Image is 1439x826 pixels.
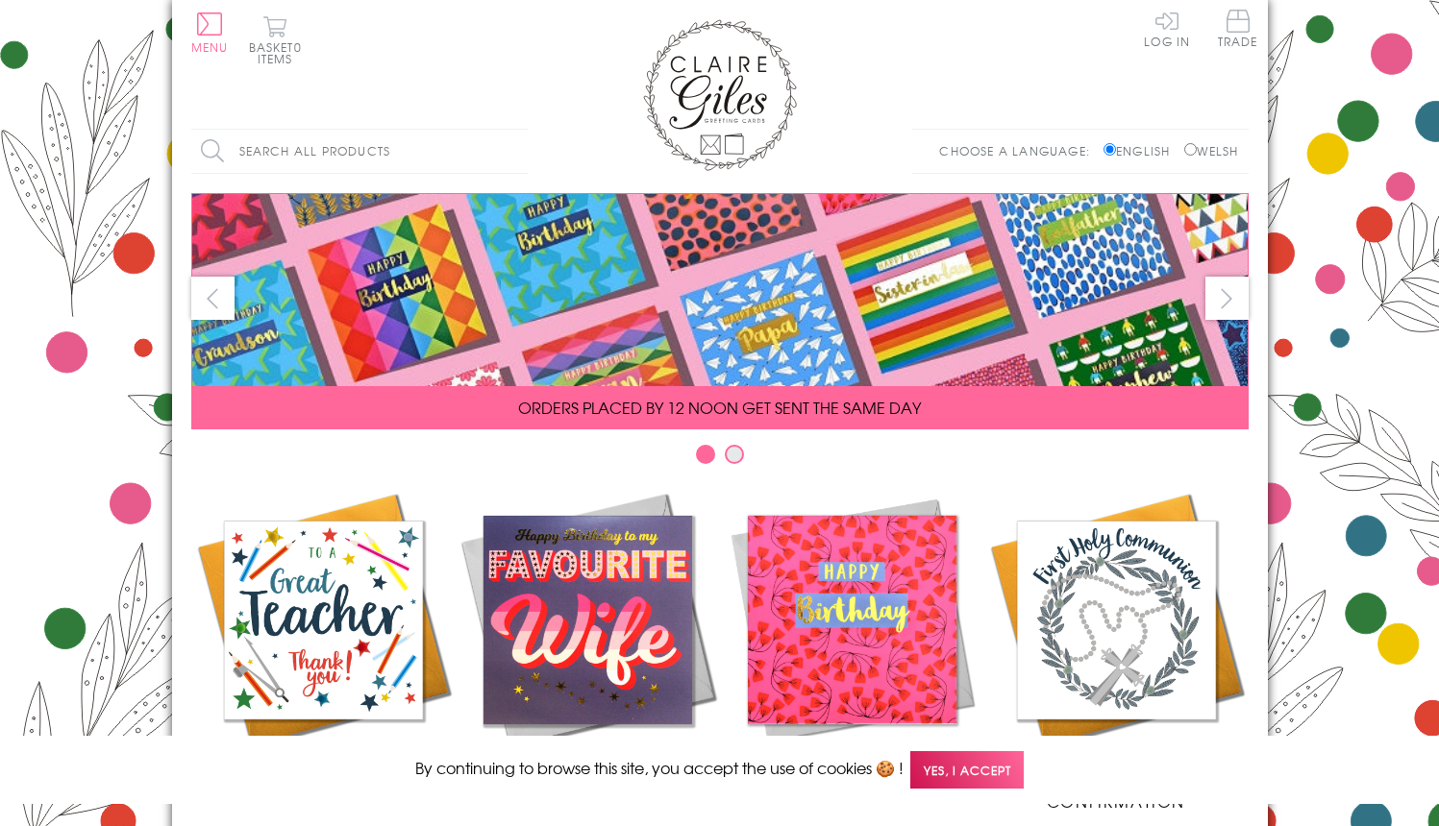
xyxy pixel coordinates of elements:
button: prev [191,277,235,320]
input: Search all products [191,130,528,173]
a: Communion and Confirmation [984,488,1249,813]
span: Trade [1218,10,1258,47]
div: Carousel Pagination [191,444,1249,474]
button: Menu [191,12,229,53]
span: ORDERS PLACED BY 12 NOON GET SENT THE SAME DAY [518,396,921,419]
input: English [1104,143,1116,156]
input: Welsh [1184,143,1197,156]
button: Carousel Page 1 (Current Slide) [696,445,715,464]
span: 0 items [258,38,302,67]
a: Birthdays [720,488,984,790]
a: New Releases [456,488,720,790]
label: Welsh [1184,142,1239,159]
span: Yes, I accept [910,751,1024,789]
button: Basket0 items [249,15,302,64]
img: Claire Giles Greetings Cards [643,19,797,171]
label: English [1104,142,1179,159]
a: Log In [1144,10,1190,47]
span: Menu [191,38,229,56]
a: Trade [1218,10,1258,51]
button: next [1205,277,1249,320]
a: Academic [191,488,456,790]
p: Choose a language: [939,142,1100,159]
input: Search [509,130,528,173]
button: Carousel Page 2 [725,445,744,464]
